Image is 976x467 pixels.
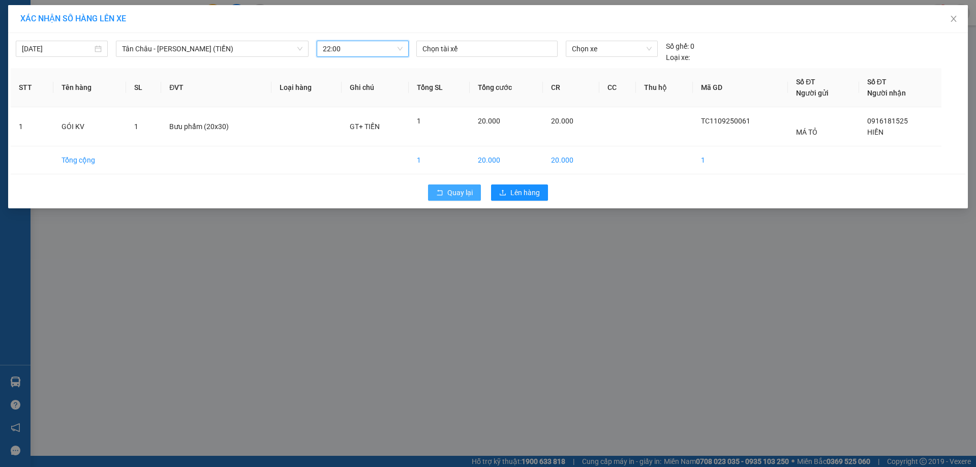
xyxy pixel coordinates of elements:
button: rollbackQuay lại [428,184,481,201]
span: 0916181525 [867,117,908,125]
td: GÓI KV [53,107,126,146]
button: uploadLên hàng [491,184,548,201]
th: Tên hàng [53,68,126,107]
td: 1 [11,107,53,146]
th: STT [11,68,53,107]
th: SL [126,68,162,107]
td: 1 [409,146,470,174]
span: 20.000 [478,117,500,125]
th: ĐVT [161,68,271,107]
button: Close [939,5,968,34]
input: 11/09/2025 [22,43,93,54]
th: Tổng cước [470,68,543,107]
span: TC1109250061 [701,117,750,125]
span: Lên hàng [510,187,540,198]
span: HIỀN [867,128,883,136]
th: CC [599,68,636,107]
th: Tổng SL [409,68,470,107]
th: Loại hàng [271,68,342,107]
span: Tân Châu - Hồ Chí Minh (TIỀN) [122,41,302,56]
div: 0 [666,41,694,52]
span: close [950,15,958,23]
th: Mã GD [693,68,788,107]
td: 20.000 [470,146,543,174]
span: Chọn xe [572,41,651,56]
span: rollback [436,189,443,197]
span: down [297,46,303,52]
th: Thu hộ [636,68,693,107]
span: Quay lại [447,187,473,198]
span: Người nhận [867,89,906,97]
span: 1 [134,122,138,131]
span: Số ĐT [867,78,887,86]
span: Số ghế: [666,41,689,52]
span: 1 [417,117,421,125]
span: Loại xe: [666,52,690,63]
th: Ghi chú [342,68,409,107]
td: Tổng cộng [53,146,126,174]
span: upload [499,189,506,197]
td: 20.000 [543,146,599,174]
span: Số ĐT [796,78,815,86]
span: GT+ TIỀN [350,122,380,131]
span: 20.000 [551,117,573,125]
td: Bưu phẩm (20x30) [161,107,271,146]
span: XÁC NHẬN SỐ HÀNG LÊN XE [20,14,126,23]
th: CR [543,68,599,107]
td: 1 [693,146,788,174]
span: MÁ TỎ [796,128,817,136]
span: 22:00 [323,41,403,56]
span: Người gửi [796,89,829,97]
